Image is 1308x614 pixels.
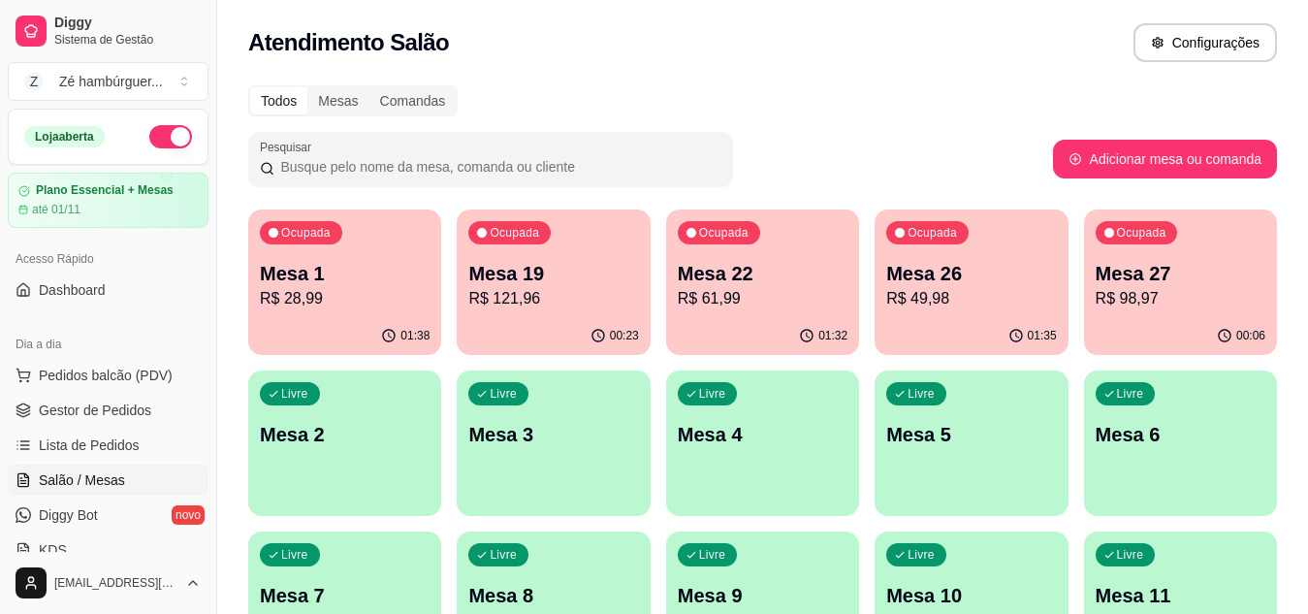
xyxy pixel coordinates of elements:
p: Ocupada [1117,225,1166,241]
p: Livre [490,547,517,563]
button: LivreMesa 3 [457,371,650,516]
span: Gestor de Pedidos [39,401,151,420]
p: Livre [908,386,935,402]
p: Mesa 7 [260,582,430,609]
p: Mesa 9 [678,582,847,609]
p: Mesa 5 [886,421,1056,448]
p: Livre [1117,386,1144,402]
span: KDS [39,540,67,560]
p: Mesa 19 [468,260,638,287]
p: Mesa 27 [1096,260,1265,287]
a: DiggySistema de Gestão [8,8,208,54]
p: R$ 49,98 [886,287,1056,310]
div: Comandas [369,87,457,114]
button: Alterar Status [149,125,192,148]
article: Plano Essencial + Mesas [36,183,174,198]
div: Acesso Rápido [8,243,208,275]
button: OcupadaMesa 26R$ 49,9801:35 [875,210,1068,355]
div: Zé hambúrguer ... [59,72,163,91]
p: Mesa 4 [678,421,847,448]
button: Pedidos balcão (PDV) [8,360,208,391]
a: KDS [8,534,208,566]
button: OcupadaMesa 19R$ 121,9600:23 [457,210,650,355]
p: Ocupada [908,225,957,241]
p: Ocupada [281,225,331,241]
button: LivreMesa 4 [666,371,859,516]
button: LivreMesa 5 [875,371,1068,516]
p: Livre [281,386,308,402]
button: Select a team [8,62,208,101]
p: 01:32 [818,328,847,343]
div: Loja aberta [24,126,105,147]
p: Mesa 26 [886,260,1056,287]
p: 01:38 [400,328,430,343]
span: Salão / Mesas [39,470,125,490]
a: Gestor de Pedidos [8,395,208,426]
p: 00:23 [610,328,639,343]
p: R$ 98,97 [1096,287,1265,310]
span: [EMAIL_ADDRESS][DOMAIN_NAME] [54,575,177,591]
input: Pesquisar [274,157,721,177]
h2: Atendimento Salão [248,27,449,58]
button: LivreMesa 6 [1084,371,1277,516]
span: Diggy [54,15,201,32]
p: Mesa 1 [260,260,430,287]
button: LivreMesa 2 [248,371,441,516]
div: Dia a dia [8,329,208,360]
button: OcupadaMesa 22R$ 61,9901:32 [666,210,859,355]
div: Mesas [307,87,368,114]
p: Livre [699,547,726,563]
a: Lista de Pedidos [8,430,208,461]
span: Z [24,72,44,91]
p: 01:35 [1028,328,1057,343]
span: Sistema de Gestão [54,32,201,48]
button: Configurações [1133,23,1277,62]
p: Livre [908,547,935,563]
p: Livre [281,547,308,563]
button: [EMAIL_ADDRESS][DOMAIN_NAME] [8,560,208,606]
p: Mesa 2 [260,421,430,448]
a: Salão / Mesas [8,465,208,496]
a: Dashboard [8,275,208,306]
p: Ocupada [490,225,539,241]
p: Livre [490,386,517,402]
p: R$ 121,96 [468,287,638,310]
a: Diggy Botnovo [8,500,208,531]
p: Mesa 10 [886,582,1056,609]
button: Adicionar mesa ou comanda [1053,140,1277,178]
p: R$ 61,99 [678,287,847,310]
button: OcupadaMesa 1R$ 28,9901:38 [248,210,441,355]
a: Plano Essencial + Mesasaté 01/11 [8,173,208,228]
button: OcupadaMesa 27R$ 98,9700:06 [1084,210,1277,355]
p: R$ 28,99 [260,287,430,310]
p: Livre [699,386,726,402]
span: Diggy Bot [39,505,98,525]
div: Todos [250,87,307,114]
p: Mesa 8 [468,582,638,609]
span: Dashboard [39,280,106,300]
label: Pesquisar [260,139,318,155]
p: Mesa 6 [1096,421,1265,448]
p: Livre [1117,547,1144,563]
p: 00:06 [1236,328,1265,343]
p: Mesa 11 [1096,582,1265,609]
p: Mesa 3 [468,421,638,448]
p: Mesa 22 [678,260,847,287]
span: Pedidos balcão (PDV) [39,366,173,385]
span: Lista de Pedidos [39,436,140,455]
p: Ocupada [699,225,749,241]
article: até 01/11 [32,202,80,217]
